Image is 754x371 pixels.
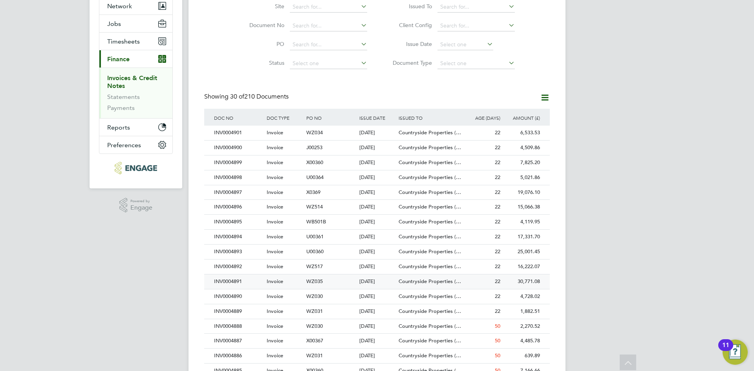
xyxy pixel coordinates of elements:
[267,263,283,270] span: Invoice
[437,58,515,69] input: Select one
[107,104,135,111] a: Payments
[495,308,500,314] span: 22
[306,248,324,255] span: U00360
[399,218,461,225] span: Countryside Properties (…
[495,248,500,255] span: 22
[212,155,265,170] div: INV0004899
[267,129,283,136] span: Invoice
[399,352,461,359] span: Countryside Properties (…
[495,203,500,210] span: 22
[239,3,284,10] label: Site
[265,109,304,127] div: DOC TYPE
[357,200,397,214] div: [DATE]
[267,352,283,359] span: Invoice
[357,289,397,304] div: [DATE]
[495,159,500,166] span: 22
[107,2,132,10] span: Network
[495,218,500,225] span: 22
[99,15,172,32] button: Jobs
[387,59,432,66] label: Document Type
[357,170,397,185] div: [DATE]
[212,141,265,155] div: INV0004900
[502,349,542,363] div: 639.89
[399,129,461,136] span: Countryside Properties (…
[357,185,397,200] div: [DATE]
[267,308,283,314] span: Invoice
[387,22,432,29] label: Client Config
[212,170,265,185] div: INV0004898
[495,352,500,359] span: 50
[204,93,290,101] div: Showing
[502,304,542,319] div: 1,882.51
[502,170,542,185] div: 5,021.86
[267,293,283,300] span: Invoice
[304,109,357,127] div: PO NO
[397,109,463,127] div: ISSUED TO
[230,93,244,101] span: 30 of
[357,126,397,140] div: [DATE]
[502,245,542,259] div: 25,001.45
[399,189,461,196] span: Countryside Properties (…
[357,349,397,363] div: [DATE]
[502,141,542,155] div: 4,509.86
[502,260,542,274] div: 16,222.07
[437,20,515,31] input: Search for...
[502,109,542,127] div: AMOUNT (£)
[502,319,542,334] div: 2,270.52
[130,205,152,211] span: Engage
[495,174,500,181] span: 22
[306,278,323,285] span: WZ035
[107,20,121,27] span: Jobs
[306,189,320,196] span: X0369
[495,233,500,240] span: 22
[212,319,265,334] div: INV0004888
[267,203,283,210] span: Invoice
[495,323,500,329] span: 50
[230,93,289,101] span: 210 Documents
[99,119,172,136] button: Reports
[399,159,461,166] span: Countryside Properties (…
[399,248,461,255] span: Countryside Properties (…
[399,144,461,151] span: Countryside Properties (…
[267,174,283,181] span: Invoice
[107,93,140,101] a: Statements
[306,218,326,225] span: WB501B
[502,334,542,348] div: 4,485.78
[267,218,283,225] span: Invoice
[115,162,157,174] img: northbuildrecruit-logo-retina.png
[119,198,153,213] a: Powered byEngage
[290,39,367,50] input: Search for...
[399,337,461,344] span: Countryside Properties (…
[502,274,542,289] div: 30,771.08
[495,263,500,270] span: 22
[357,215,397,229] div: [DATE]
[502,289,542,304] div: 4,728.02
[212,200,265,214] div: INV0004896
[399,293,461,300] span: Countryside Properties (…
[357,245,397,259] div: [DATE]
[437,2,515,13] input: Search for...
[239,40,284,48] label: PO
[306,323,323,329] span: WZ030
[267,278,283,285] span: Invoice
[99,68,172,118] div: Finance
[107,124,130,131] span: Reports
[212,260,265,274] div: INV0004892
[99,162,173,174] a: Go to home page
[399,263,461,270] span: Countryside Properties (…
[495,129,500,136] span: 22
[267,144,283,151] span: Invoice
[267,233,283,240] span: Invoice
[399,233,461,240] span: Countryside Properties (…
[290,58,367,69] input: Select one
[107,141,141,149] span: Preferences
[130,198,152,205] span: Powered by
[463,109,502,127] div: AGE (DAYS)
[306,352,323,359] span: WZ031
[502,126,542,140] div: 6,533.53
[357,155,397,170] div: [DATE]
[99,33,172,50] button: Timesheets
[495,278,500,285] span: 22
[357,304,397,319] div: [DATE]
[306,129,323,136] span: WZ034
